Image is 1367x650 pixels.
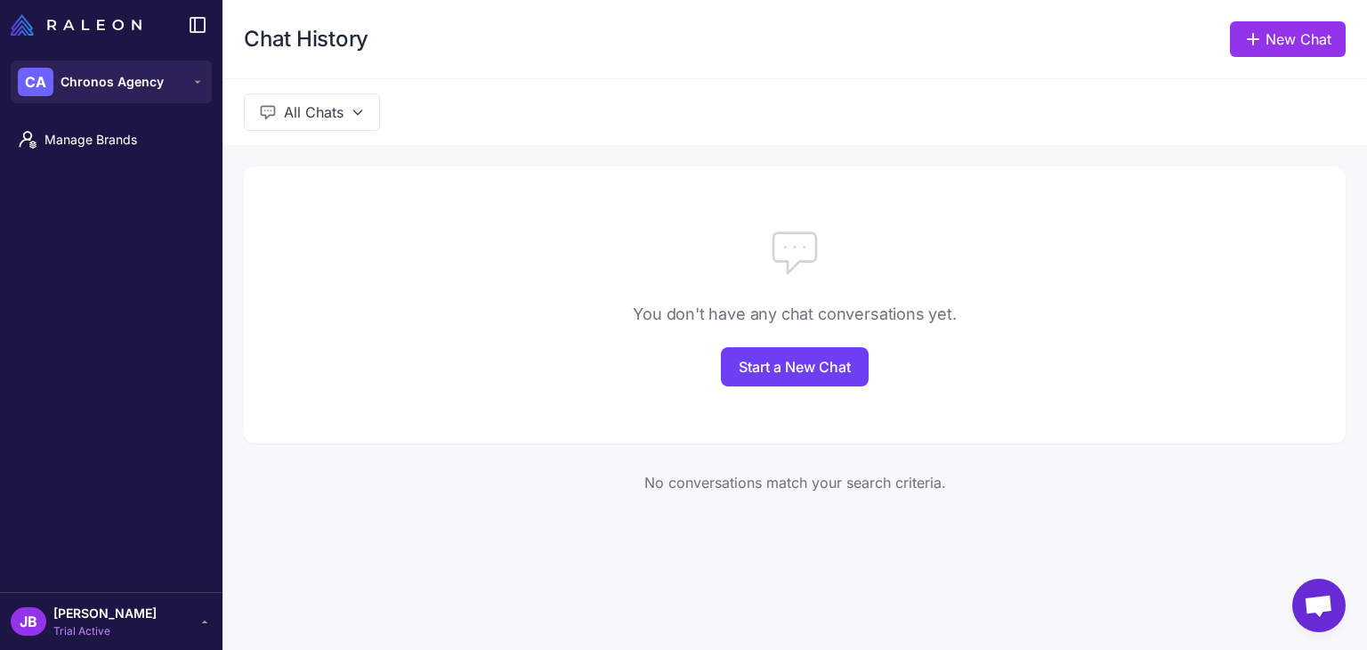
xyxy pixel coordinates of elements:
div: You don't have any chat conversations yet. [244,302,1346,326]
div: JB [11,607,46,636]
div: No conversations match your search criteria. [244,472,1346,493]
div: CA [18,68,53,96]
h1: Chat History [244,25,368,53]
a: Open chat [1292,579,1346,632]
a: Start a New Chat [721,347,869,386]
button: All Chats [244,93,380,131]
span: [PERSON_NAME] [53,604,157,623]
span: Chronos Agency [61,72,164,92]
a: Manage Brands [7,121,215,158]
img: Raleon Logo [11,14,142,36]
button: CAChronos Agency [11,61,212,103]
a: New Chat [1230,21,1346,57]
span: Trial Active [53,623,157,639]
span: Manage Brands [44,130,201,150]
